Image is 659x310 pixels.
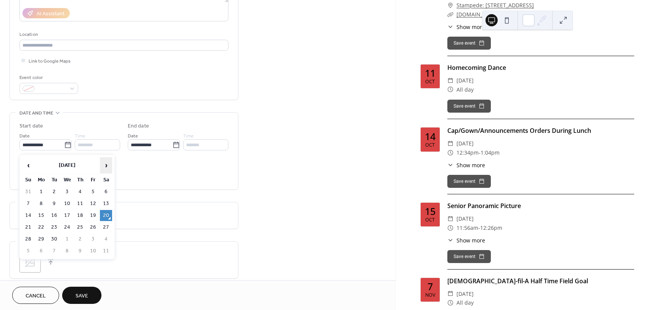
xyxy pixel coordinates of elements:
td: 3 [87,234,99,245]
div: ​ [447,1,453,10]
div: Start date [19,122,43,130]
button: ​Show more [447,236,485,244]
a: Stampede: [STREET_ADDRESS] [456,1,534,10]
td: 5 [22,245,34,257]
span: Time [183,132,194,140]
span: Show more [456,236,485,244]
div: ​ [447,223,453,232]
div: Cap/Gown/Announcements Orders During Lunch [447,126,634,135]
div: ​ [447,148,453,157]
td: 12 [87,198,99,209]
td: 19 [87,210,99,221]
td: 14 [22,210,34,221]
td: 2 [74,234,86,245]
div: [DEMOGRAPHIC_DATA]-fil-A Half Time Field Goal [447,276,634,286]
span: All day [456,298,474,307]
th: Fr [87,174,99,186]
td: 9 [74,245,86,257]
span: 11:56am [456,223,478,232]
span: Date and time [19,109,53,117]
div: End date [128,122,149,130]
span: Show more [456,23,485,31]
th: Su [22,174,34,186]
a: [DOMAIN_NAME] [456,11,500,18]
td: 20 [100,210,112,221]
td: 5 [87,186,99,197]
span: Time [75,132,85,140]
td: 2 [48,186,60,197]
td: 27 [100,222,112,233]
td: 22 [35,222,47,233]
div: Nov [425,293,435,298]
button: ​Show more [447,161,485,169]
td: 18 [74,210,86,221]
div: ​ [447,289,453,299]
td: 7 [22,198,34,209]
td: 8 [61,245,73,257]
td: 6 [100,186,112,197]
span: › [100,158,112,173]
td: 1 [61,234,73,245]
button: ​Show more [447,23,485,31]
span: 12:26pm [480,223,502,232]
td: 7 [48,245,60,257]
div: 15 [425,207,436,216]
span: [DATE] [456,289,474,299]
td: 8 [35,198,47,209]
span: Date [128,132,138,140]
span: [DATE] [456,139,474,148]
td: 29 [35,234,47,245]
td: 23 [48,222,60,233]
span: - [479,148,481,157]
td: 11 [74,198,86,209]
div: ​ [447,23,453,31]
td: 13 [100,198,112,209]
span: All day [456,85,474,94]
div: ​ [447,161,453,169]
button: Save [62,287,101,304]
div: ​ [447,214,453,223]
div: ​ [447,236,453,244]
div: ; [19,251,41,273]
td: 4 [100,234,112,245]
div: ​ [447,10,453,19]
th: [DATE] [35,157,99,174]
th: We [61,174,73,186]
div: 14 [425,132,436,141]
span: 12:34pm [456,148,479,157]
span: Link to Google Maps [29,57,71,65]
button: Save event [447,100,491,113]
td: 30 [48,234,60,245]
div: ​ [447,76,453,85]
td: 24 [61,222,73,233]
td: 11 [100,245,112,257]
span: [DATE] [456,214,474,223]
td: 28 [22,234,34,245]
span: Date [19,132,30,140]
td: 31 [22,186,34,197]
td: 17 [61,210,73,221]
button: Save event [447,175,491,188]
td: 21 [22,222,34,233]
button: Save event [447,37,491,50]
div: Oct [425,79,435,84]
div: 11 [425,68,436,78]
span: Save [76,292,88,300]
td: 10 [61,198,73,209]
div: 7 [428,282,433,291]
span: Cancel [26,292,46,300]
th: Sa [100,174,112,186]
td: 1 [35,186,47,197]
td: 26 [87,222,99,233]
td: 3 [61,186,73,197]
span: - [478,223,480,232]
div: Event color [19,74,77,82]
td: 10 [87,245,99,257]
div: ​ [447,298,453,307]
span: [DATE] [456,76,474,85]
button: Save event [447,250,491,263]
td: 4 [74,186,86,197]
td: 6 [35,245,47,257]
div: Homecoming Dance [447,63,634,72]
td: 25 [74,222,86,233]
